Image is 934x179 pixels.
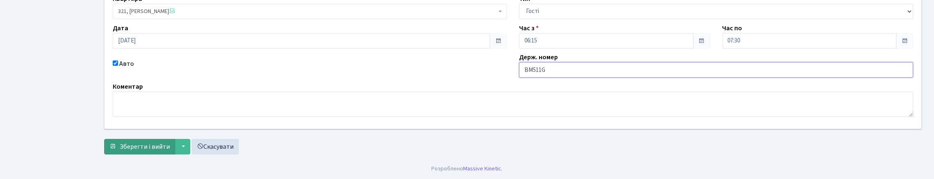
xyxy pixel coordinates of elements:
[113,23,128,33] label: Дата
[120,142,170,151] span: Зберегти і вийти
[192,139,239,154] a: Скасувати
[519,52,558,62] label: Держ. номер
[432,164,503,173] div: Розроблено .
[104,139,175,154] button: Зберегти і вийти
[722,23,742,33] label: Час по
[464,164,502,173] a: Massive Kinetic
[113,4,507,19] span: 321, Олійник Валерій Володимирович <span class='la la-check-square text-success'></span>
[119,59,134,69] label: Авто
[118,7,497,16] span: 321, Олійник Валерій Володимирович <span class='la la-check-square text-success'></span>
[519,62,913,78] input: АА1234АА
[113,82,143,92] label: Коментар
[519,23,539,33] label: Час з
